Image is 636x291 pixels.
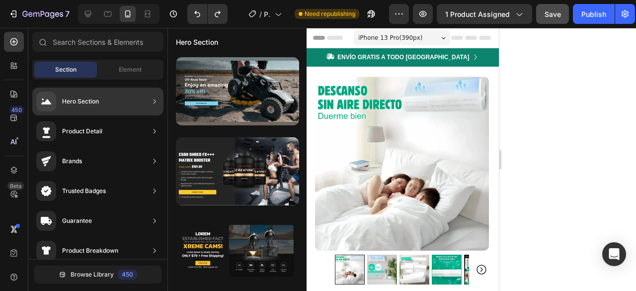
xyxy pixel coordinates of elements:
p: 7 [65,8,70,20]
button: 7 [4,4,74,24]
div: Open Intercom Messenger [602,242,626,266]
div: Product Breakdown [62,246,118,256]
span: 1 product assigned [445,9,510,19]
input: Search Sections & Elements [32,32,163,52]
div: Beta [7,182,24,190]
div: Product Detail [62,126,102,136]
button: 1 product assigned [437,4,532,24]
div: 450 [118,270,137,280]
span: Element [119,65,142,74]
span: / [259,9,262,19]
button: Browse Library450 [34,266,161,284]
span: Product Page - [DATE] 12:56:15 [264,9,271,19]
span: Save [545,10,561,18]
div: Guarantee [62,216,92,226]
div: Publish [581,9,606,19]
span: Browse Library [71,270,114,279]
button: Publish [573,4,615,24]
div: Hero Section [62,97,99,106]
div: Undo/Redo [187,4,228,24]
button: Save [536,4,569,24]
iframe: Design area [305,28,499,291]
div: Brands [62,156,82,166]
span: Need republishing [305,9,355,18]
div: Trusted Badges [62,186,106,196]
span: Section [55,65,77,74]
div: 450 [9,106,24,114]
